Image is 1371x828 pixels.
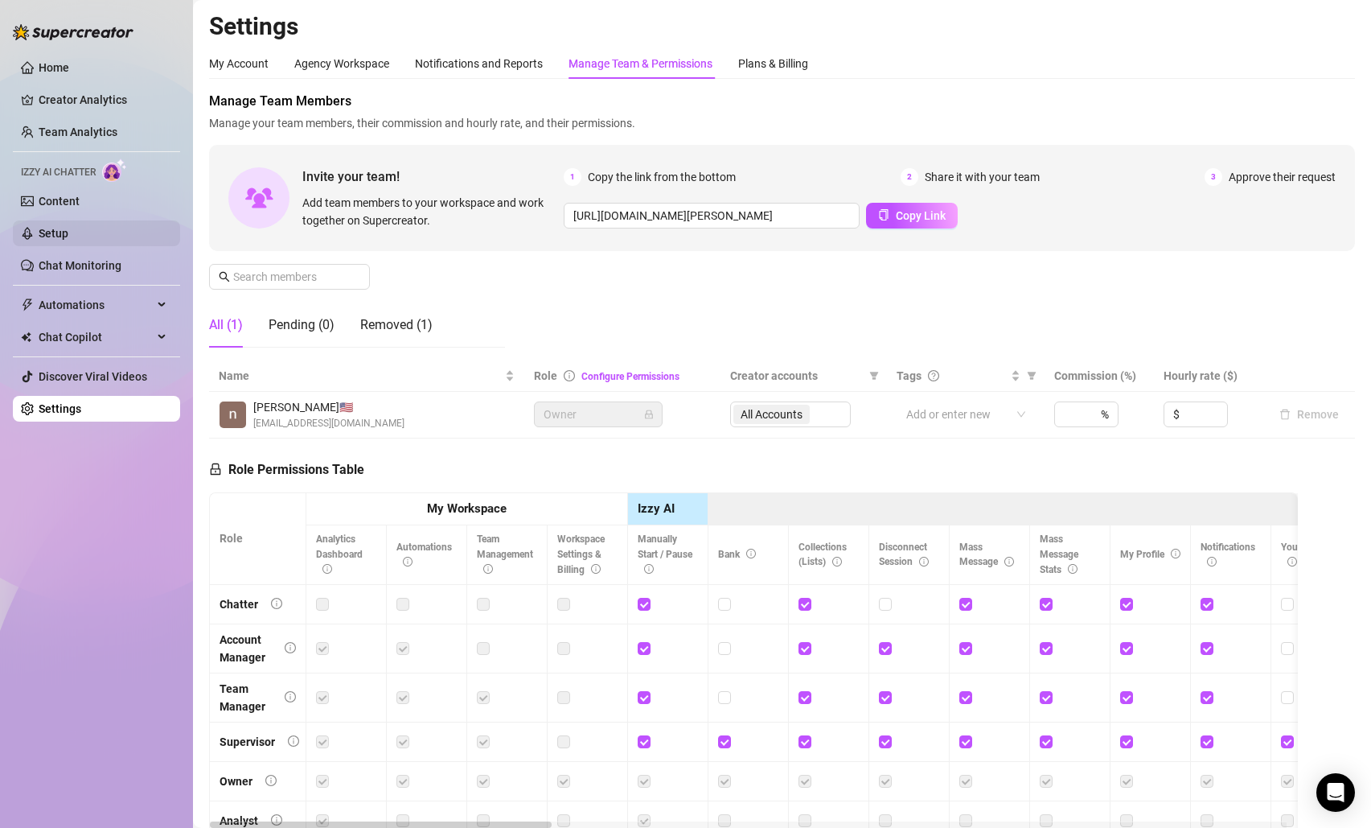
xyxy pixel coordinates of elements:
span: info-circle [1287,557,1297,566]
img: logo-BBDzfeDw.svg [13,24,133,40]
span: info-circle [919,557,929,566]
th: Commission (%) [1045,360,1154,392]
span: info-circle [483,564,493,574]
span: 1 [564,168,581,186]
span: Manage Team Members [209,92,1355,111]
div: Agency Workspace [294,55,389,72]
span: search [219,271,230,282]
span: Copy the link from the bottom [588,168,736,186]
div: Owner [220,772,252,790]
span: info-circle [644,564,654,574]
span: Invite your team! [302,167,564,187]
div: Removed (1) [360,315,433,335]
div: Chatter [220,595,258,613]
span: info-circle [271,814,282,826]
strong: Izzy AI [638,501,675,516]
span: Tags [897,367,922,385]
span: filter [1024,364,1040,388]
span: Analytics Dashboard [316,533,363,575]
span: thunderbolt [21,299,34,311]
a: Content [39,195,80,208]
span: info-circle [1004,557,1014,566]
span: lock [644,410,654,419]
div: Account Manager [220,631,272,666]
div: Team Manager [220,680,272,715]
span: info-circle [322,564,332,574]
span: lock [209,463,222,476]
span: Creator accounts [730,367,863,385]
img: AI Chatter [102,159,127,182]
div: All (1) [209,315,243,335]
th: Hourly rate ($) [1154,360,1263,392]
span: Role [534,369,557,382]
a: Creator Analytics [39,87,167,113]
span: info-circle [285,691,296,702]
div: Plans & Billing [738,55,808,72]
span: 2 [901,168,918,186]
span: info-circle [1207,557,1217,566]
span: info-circle [832,557,842,566]
span: My Profile [1120,549,1180,560]
span: Manually Start / Pause [638,533,692,575]
span: Notifications [1201,542,1255,568]
div: My Account [209,55,269,72]
span: Automations [396,542,452,568]
a: Discover Viral Videos [39,370,147,383]
span: Add team members to your workspace and work together on Supercreator. [302,194,557,229]
span: Workspace Settings & Billing [557,533,605,575]
span: copy [878,209,889,220]
span: filter [869,371,879,381]
a: Chat Monitoring [39,259,121,272]
span: Approve their request [1229,168,1336,186]
span: Team Management [477,533,533,575]
div: Open Intercom Messenger [1316,773,1355,812]
h2: Settings [209,11,1355,42]
div: Supervisor [220,733,275,751]
span: 3 [1205,168,1222,186]
span: filter [866,364,882,388]
strong: My Workspace [427,501,507,516]
span: Name [219,367,502,385]
span: Your Cards [1281,542,1328,568]
h5: Role Permissions Table [209,460,364,480]
span: Bank [718,549,756,560]
a: Settings [39,402,81,415]
span: Chat Copilot [39,324,153,350]
button: Remove [1273,405,1345,424]
a: Home [39,61,69,74]
span: Mass Message [959,542,1014,568]
span: info-circle [403,557,413,566]
a: Setup [39,227,68,240]
span: info-circle [1068,564,1078,574]
span: [PERSON_NAME] 🇺🇸 [253,398,404,416]
span: question-circle [928,370,939,381]
input: Search members [233,268,347,286]
span: Share it with your team [925,168,1040,186]
img: Chat Copilot [21,332,31,343]
button: Copy Link [866,203,958,229]
img: nicole F [220,402,246,428]
span: Izzy AI Chatter [21,165,96,180]
span: Collections (Lists) [798,542,847,568]
span: info-circle [265,775,277,786]
span: info-circle [285,642,296,653]
span: Disconnect Session [879,542,929,568]
span: info-circle [271,598,282,609]
span: info-circle [288,735,299,747]
a: Team Analytics [39,126,117,138]
span: [EMAIL_ADDRESS][DOMAIN_NAME] [253,416,404,431]
th: Role [210,493,306,585]
th: Name [209,360,524,392]
div: Pending (0) [269,315,335,335]
span: Manage your team members, their commission and hourly rate, and their permissions. [209,114,1355,132]
span: Owner [544,402,653,426]
span: info-circle [564,370,575,381]
div: Notifications and Reports [415,55,543,72]
a: Configure Permissions [581,371,679,382]
span: Copy Link [896,209,946,222]
span: info-circle [1171,549,1180,558]
div: Manage Team & Permissions [569,55,712,72]
span: filter [1027,371,1036,381]
span: Mass Message Stats [1040,533,1078,575]
span: info-circle [746,549,756,558]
